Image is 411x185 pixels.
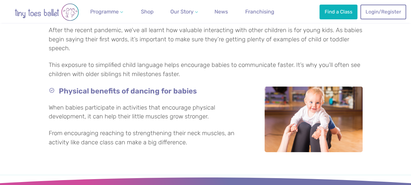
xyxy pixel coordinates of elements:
a: Programme [88,5,126,18]
p: From encouraging reaching to strengthening their neck muscles, an activity like dance class can m... [49,129,363,147]
p: After the recent pandemic, we’ve all learnt how valuable interacting with other children is for y... [49,26,363,53]
span: Programme [90,9,119,15]
strong: Physical benefits of dancing for babies [59,87,197,95]
span: Our Story [170,9,194,15]
a: Our Story [168,5,200,18]
img: tiny toes ballet [8,3,86,21]
p: This exposure to simplified child language helps encourage babies to communicate faster. It’s why... [49,61,363,79]
span: Franchising [245,9,274,15]
img: physical benefits of dance classes for under 18 months old [265,87,363,152]
a: Login/Register [360,5,406,19]
a: Franchising [243,5,277,18]
p: When babies participate in activities that encourage physical development, it can help their litt... [49,103,363,121]
a: News [212,5,231,18]
span: News [214,9,228,15]
span: Shop [141,9,154,15]
a: Shop [138,5,156,18]
a: Find a Class [319,5,357,19]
